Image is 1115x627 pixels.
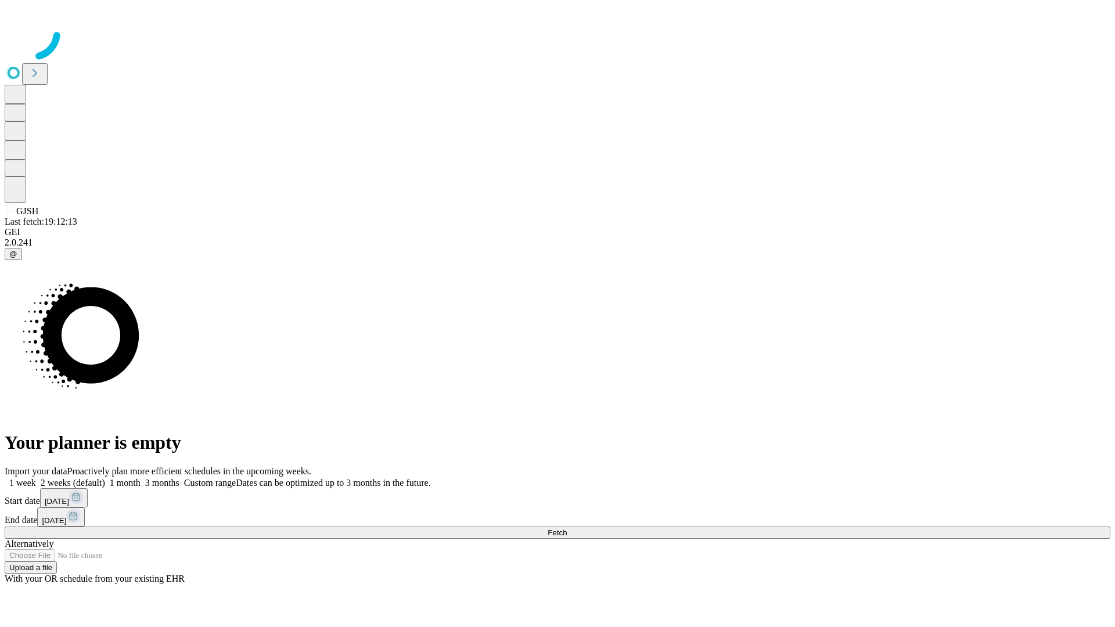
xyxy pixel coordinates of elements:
[5,466,67,476] span: Import your data
[5,227,1110,237] div: GEI
[9,478,36,488] span: 1 week
[145,478,179,488] span: 3 months
[236,478,430,488] span: Dates can be optimized up to 3 months in the future.
[45,497,69,506] span: [DATE]
[41,478,105,488] span: 2 weeks (default)
[548,528,567,537] span: Fetch
[42,516,66,525] span: [DATE]
[110,478,141,488] span: 1 month
[9,250,17,258] span: @
[5,539,53,549] span: Alternatively
[5,561,57,574] button: Upload a file
[5,217,77,226] span: Last fetch: 19:12:13
[5,432,1110,453] h1: Your planner is empty
[67,466,311,476] span: Proactively plan more efficient schedules in the upcoming weeks.
[5,488,1110,507] div: Start date
[5,248,22,260] button: @
[16,206,38,216] span: GJSH
[5,527,1110,539] button: Fetch
[5,507,1110,527] div: End date
[5,574,185,583] span: With your OR schedule from your existing EHR
[37,507,85,527] button: [DATE]
[40,488,88,507] button: [DATE]
[184,478,236,488] span: Custom range
[5,237,1110,248] div: 2.0.241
